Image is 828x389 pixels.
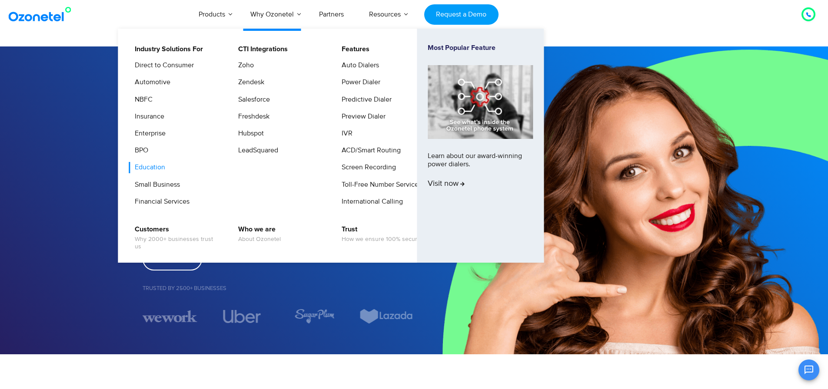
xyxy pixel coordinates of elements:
[336,94,393,105] a: Predictive Dialer
[336,162,397,173] a: Screen Recording
[233,44,289,55] a: CTI Integrations
[798,359,819,380] button: Open chat
[336,111,387,122] a: Preview Dialer
[238,236,281,243] span: About Ozonetel
[336,224,425,244] a: TrustHow we ensure 100% security
[233,60,255,71] a: Zoho
[233,111,271,122] a: Freshdesk
[336,179,423,190] a: Toll-Free Number Services
[129,224,222,252] a: CustomersWhy 2000+ businesses trust us
[129,60,195,71] a: Direct to Consumer
[359,309,414,324] img: Lazada
[428,179,465,189] span: Visit now
[143,309,197,324] img: wework
[336,145,402,156] a: ACD/Smart Routing
[336,60,380,71] a: Auto Dialers
[294,309,335,324] img: sugarplum
[287,309,342,324] div: 5 / 7
[233,128,265,139] a: Hubspot
[129,179,181,190] a: Small Business
[336,77,382,88] a: Power Dialer
[215,310,269,323] div: 4 / 7
[233,77,266,88] a: Zendesk
[342,236,423,243] span: How we ensure 100% security
[129,44,204,55] a: Industry Solutions For
[129,145,150,156] a: BPO
[233,145,279,156] a: LeadSquared
[143,309,197,324] div: 3 / 7
[428,44,533,247] a: Most Popular FeatureLearn about our award-winning power dialers.Visit now
[143,286,414,291] h5: Trusted by 2500+ Businesses
[129,128,167,139] a: Enterprise
[233,224,282,244] a: Who we areAbout Ozonetel
[129,77,172,88] a: Automotive
[129,162,166,173] a: Education
[135,236,220,251] span: Why 2000+ businesses trust us
[129,196,191,207] a: Financial Services
[359,309,414,324] div: 6 / 7
[424,4,499,25] a: Request a Demo
[336,196,404,207] a: International Calling
[143,309,414,324] div: Image Carousel
[336,44,371,55] a: Features
[129,94,154,105] a: NBFC
[233,94,271,105] a: Salesforce
[129,111,166,122] a: Insurance
[336,128,354,139] a: IVR
[223,310,261,323] img: uber
[428,65,533,138] img: phone-system-min.jpg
